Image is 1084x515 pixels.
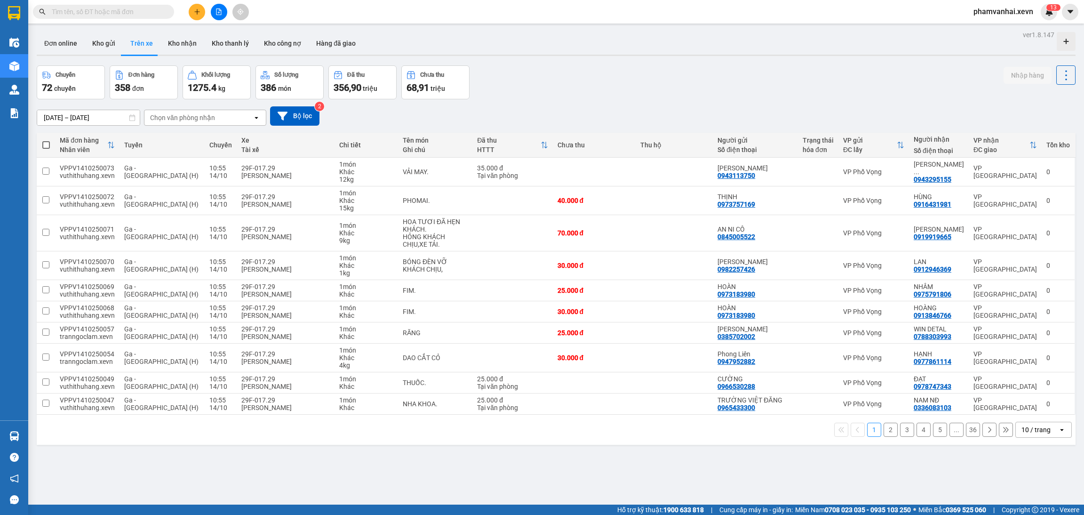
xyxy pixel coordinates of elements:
[558,287,631,294] div: 25.000 đ
[60,290,115,298] div: vuthithuhang.xevn
[339,204,393,212] div: 15 kg
[339,161,393,168] div: 1 món
[719,505,793,515] span: Cung cấp máy in - giấy in:
[85,32,123,55] button: Kho gửi
[218,85,225,92] span: kg
[558,262,631,269] div: 30.000 đ
[10,495,19,504] span: message
[60,396,115,404] div: VPPV1410250047
[339,346,393,354] div: 1 món
[124,164,199,179] span: Ga - [GEOGRAPHIC_DATA] (H)
[973,137,1029,144] div: VP nhận
[914,358,951,365] div: 0977861114
[339,168,393,176] div: Khác
[9,431,19,441] img: warehouse-icon
[717,404,755,411] div: 0965433300
[711,505,712,515] span: |
[717,290,755,298] div: 0973183980
[1062,4,1078,20] button: caret-down
[1058,426,1066,434] svg: open
[1046,287,1070,294] div: 0
[403,287,468,294] div: FIM.
[843,229,904,237] div: VP Phố Vọng
[204,32,256,55] button: Kho thanh lý
[339,354,393,362] div: Khác
[914,383,951,390] div: 0978747343
[403,354,468,362] div: DAO CẮT CỎ
[558,329,631,337] div: 25.000 đ
[403,400,468,408] div: NHA KHOA.
[403,168,468,176] div: VẢI MAY.
[52,7,163,17] input: Tìm tên, số ĐT hoặc mã đơn
[124,141,200,149] div: Tuyến
[241,383,330,390] div: [PERSON_NAME]
[339,176,393,183] div: 12 kg
[60,201,115,208] div: vuthithuhang.xevn
[477,137,540,144] div: Đã thu
[477,164,548,172] div: 35.000 đ
[617,505,704,515] span: Hỗ trợ kỹ thuật:
[241,164,330,172] div: 29F-017.29
[37,110,140,125] input: Select a date range.
[9,38,19,48] img: warehouse-icon
[10,453,19,462] span: question-circle
[917,423,931,437] button: 4
[328,65,397,99] button: Đã thu356,90 triệu
[914,233,951,241] div: 0919919665
[914,283,964,290] div: NHÂM
[843,379,904,386] div: VP Phố Vọng
[124,193,199,208] span: Ga - [GEOGRAPHIC_DATA] (H)
[60,350,115,358] div: VPPV1410250054
[914,304,964,312] div: HOÀNG
[241,375,330,383] div: 29F-017.29
[914,176,951,183] div: 0943295155
[1050,4,1053,11] span: 1
[717,396,793,404] div: TRƯỜNG VIỆT ĐĂNG
[477,172,548,179] div: Tại văn phòng
[717,266,755,273] div: 0982257426
[339,141,393,149] div: Chi tiết
[403,146,468,153] div: Ghi chú
[124,350,199,365] span: Ga - [GEOGRAPHIC_DATA] (H)
[477,375,548,383] div: 25.000 đ
[339,262,393,269] div: Khác
[339,333,393,340] div: Khác
[209,312,232,319] div: 14/10
[339,404,393,411] div: Khác
[838,133,909,158] th: Toggle SortBy
[1066,8,1075,16] span: caret-down
[477,383,548,390] div: Tại văn phòng
[209,141,232,149] div: Chuyến
[430,85,445,92] span: triệu
[914,375,964,383] div: ĐẠT
[717,233,755,241] div: 0845005522
[60,146,107,153] div: Nhân viên
[39,8,46,15] span: search
[717,333,755,340] div: 0385702002
[274,72,298,78] div: Số lượng
[55,133,120,158] th: Toggle SortBy
[241,333,330,340] div: [PERSON_NAME]
[717,146,793,153] div: Số điện thoại
[420,72,444,78] div: Chưa thu
[973,350,1037,365] div: VP [GEOGRAPHIC_DATA]
[60,225,115,233] div: VPPV1410250071
[124,258,199,273] span: Ga - [GEOGRAPHIC_DATA] (H)
[241,266,330,273] div: [PERSON_NAME]
[60,304,115,312] div: VPPV1410250068
[472,133,552,158] th: Toggle SortBy
[339,375,393,383] div: 1 món
[37,65,105,99] button: Chuyến72chuyến
[10,474,19,483] span: notification
[900,423,914,437] button: 3
[969,133,1042,158] th: Toggle SortBy
[241,201,330,208] div: [PERSON_NAME]
[914,225,964,233] div: NGỌC ANH
[1053,4,1057,11] span: 3
[60,404,115,411] div: vuthithuhang.xevn
[918,505,986,515] span: Miền Bắc
[403,233,468,248] div: HỎNG KHÁCH CHỊU,XE TẢI.
[124,396,199,411] span: Ga - [GEOGRAPHIC_DATA] (H)
[60,172,115,179] div: vuthithuhang.xevn
[717,193,793,201] div: THỊNH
